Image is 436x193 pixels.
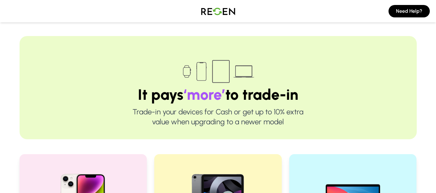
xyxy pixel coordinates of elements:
button: Need Help? [389,5,430,17]
h1: It pays to trade-in [39,87,397,102]
span: ‘more’ [183,85,225,103]
img: Logo [196,2,240,20]
p: Trade-in your devices for Cash or get up to 10% extra value when upgrading to a newer model [39,107,397,127]
img: Trade-in devices [179,56,257,87]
